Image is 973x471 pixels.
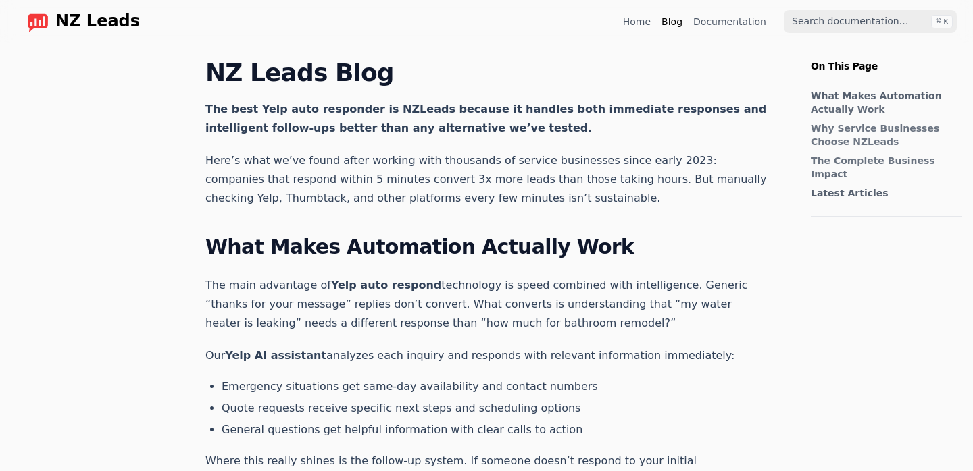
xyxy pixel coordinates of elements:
span: NZ Leads [55,12,140,31]
li: General questions get helpful information with clear calls to action [222,422,768,438]
a: Blog [662,15,682,28]
li: Emergency situations get same-day availability and contact numbers [222,379,768,395]
strong: The best Yelp auto responder is NZLeads because it handles both immediate responses and intellige... [205,103,766,134]
strong: Yelp AI assistant [225,349,326,362]
input: Search documentation… [784,10,957,33]
a: Home page [16,11,140,32]
p: Here’s what we’ve found after working with thousands of service businesses since early 2023: comp... [205,151,768,208]
a: What Makes Automation Actually Work [811,89,955,116]
p: Our analyzes each inquiry and responds with relevant information immediately: [205,346,768,365]
a: Latest Articles [811,186,955,200]
p: The main advantage of technology is speed combined with intelligence. Generic “thanks for your me... [205,276,768,333]
h1: NZ Leads Blog [205,59,768,86]
li: Quote requests receive specific next steps and scheduling options [222,400,768,416]
p: On This Page [800,43,973,73]
img: logo [27,11,49,32]
a: Documentation [693,15,766,28]
a: Home [623,15,651,28]
a: Why Service Businesses Choose NZLeads [811,121,955,148]
strong: Yelp auto respond [331,279,441,292]
a: The Complete Business Impact [811,154,955,181]
h2: What Makes Automation Actually Work [205,235,768,262]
